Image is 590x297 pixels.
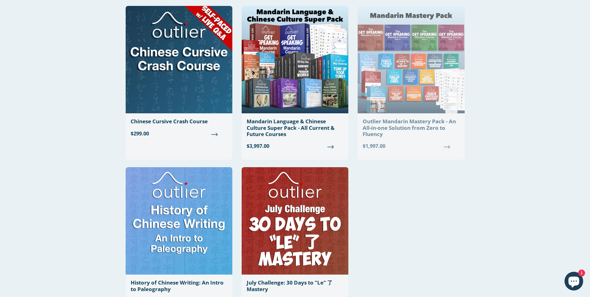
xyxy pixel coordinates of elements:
[247,118,343,137] div: Mandarin Language & Chinese Culture Super Pack - All Current & Future Courses
[363,142,459,150] span: $1,997.00
[242,6,348,113] img: Mandarin Language & Chinese Culture Super Pack - All Current & Future Courses
[247,142,343,150] span: $3,997.00
[126,6,232,113] img: Chinese Cursive Crash Course
[131,130,227,137] span: $299.00
[131,280,227,292] div: History of Chinese Writing: An Intro to Paleography
[131,118,227,125] div: Chinese Cursive Crash Course
[563,272,585,292] inbox-online-store-chat: Shopify online store chat
[247,280,343,292] div: July Challenge: 30 Days to "Le" 了 Mastery
[126,6,232,142] a: Chinese Cursive Crash Course $299.00
[242,6,348,155] a: Mandarin Language & Chinese Culture Super Pack - All Current & Future Courses $3,997.00
[363,118,459,137] div: Outlier Mandarin Mastery Pack - An All-in-one Solution from Zero to Fluency
[358,6,464,113] img: Outlier Mandarin Mastery Pack - An All-in-one Solution from Zero to Fluency
[358,6,464,155] a: Outlier Mandarin Mastery Pack - An All-in-one Solution from Zero to Fluency $1,997.00
[126,167,232,275] img: History of Chinese Writing: An Intro to Paleography
[242,167,348,275] img: July Challenge: 30 Days to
